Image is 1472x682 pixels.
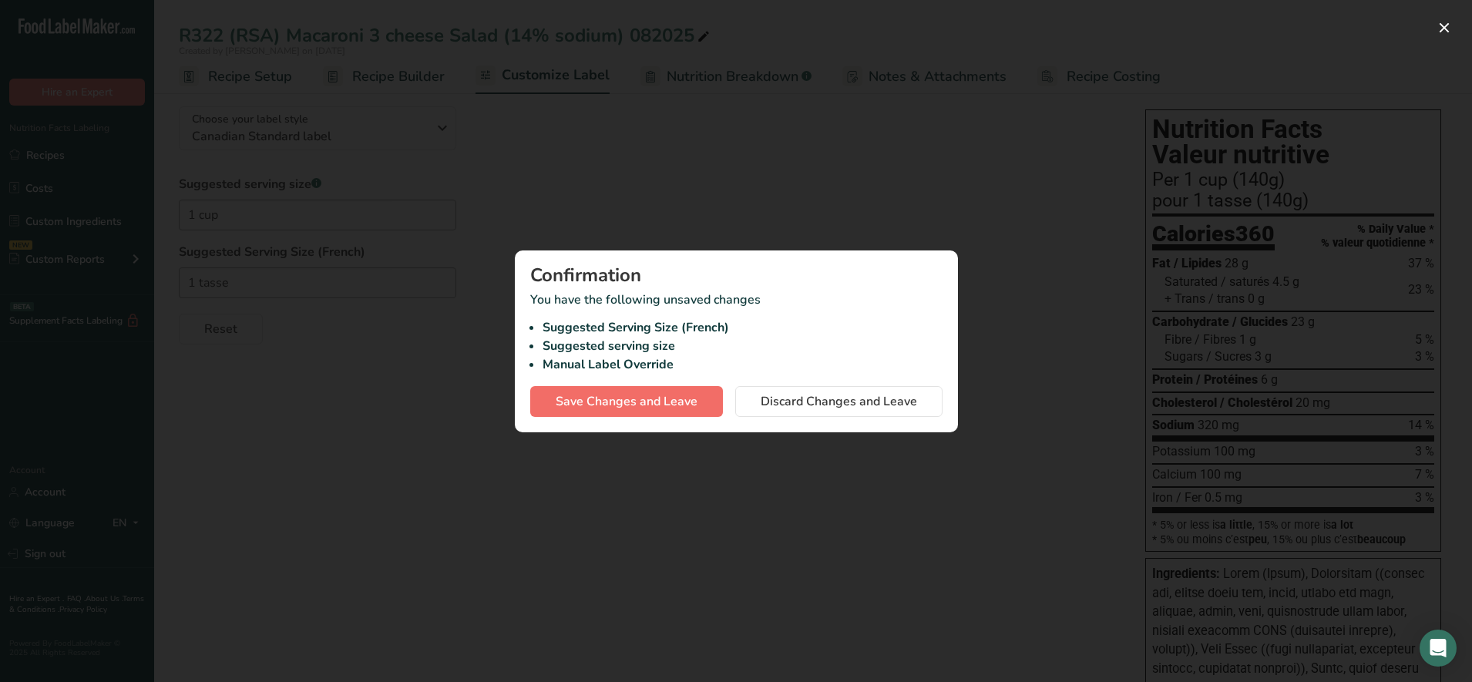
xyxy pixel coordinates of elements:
[735,386,943,417] button: Discard Changes and Leave
[543,355,943,374] li: Manual Label Override
[1420,630,1457,667] div: Open Intercom Messenger
[556,392,697,411] span: Save Changes and Leave
[530,291,943,374] p: You have the following unsaved changes
[761,392,917,411] span: Discard Changes and Leave
[543,337,943,355] li: Suggested serving size
[530,266,943,284] div: Confirmation
[530,386,723,417] button: Save Changes and Leave
[543,318,943,337] li: Suggested Serving Size (French)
